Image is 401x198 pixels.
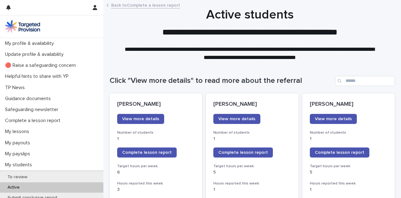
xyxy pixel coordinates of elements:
p: 5 [213,170,291,175]
p: [PERSON_NAME] [213,101,291,108]
span: View more details [218,117,255,121]
h1: Active students [110,7,390,22]
h3: Target hours per week [310,164,387,169]
a: Complete lesson report [213,147,273,158]
span: Complete lesson report [315,150,364,155]
a: Complete lesson report [117,147,177,158]
a: Complete lesson report [310,147,369,158]
p: To review [3,174,32,180]
p: TP News [3,85,30,91]
p: Helpful hints to share with YP [3,73,74,79]
h3: Hours reported this week [310,181,387,186]
p: My payslips [3,151,35,157]
a: Back toComplete a lesson report [111,1,180,8]
p: 1 [213,187,291,192]
p: My lessons [3,129,34,135]
a: View more details [117,114,164,124]
p: Active [3,185,25,190]
p: Update profile & availability [3,51,69,57]
p: 6 [117,170,195,175]
a: View more details [213,114,260,124]
p: [PERSON_NAME] [117,101,195,108]
p: 3 [117,187,195,192]
h1: Click "View more details" to read more about the referral [110,76,333,85]
h3: Target hours per week [213,164,291,169]
p: 1 [310,187,387,192]
span: View more details [122,117,159,121]
span: View more details [315,117,352,121]
p: 1 [310,136,387,142]
input: Search [335,76,395,86]
h3: Number of students [117,130,195,135]
span: Complete lesson report [218,150,268,155]
p: Guidance documents [3,96,56,102]
h3: Hours reported this week [213,181,291,186]
p: Safeguarding newsletter [3,107,63,113]
h3: Number of students [310,130,387,135]
p: 5 [310,170,387,175]
p: Complete a lesson report [3,118,65,124]
span: Complete lesson report [122,150,172,155]
p: My profile & availability [3,40,59,46]
h3: Number of students [213,130,291,135]
h3: Hours reported this week [117,181,195,186]
p: My students [3,162,37,168]
p: 1 [213,136,291,142]
p: My payouts [3,140,35,146]
a: View more details [310,114,357,124]
p: 1 [117,136,195,142]
p: 🔴 Raise a safeguarding concern [3,62,81,68]
p: [PERSON_NAME] [310,101,387,108]
h3: Target hours per week [117,164,195,169]
img: M5nRWzHhSzIhMunXDL62 [5,20,40,33]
